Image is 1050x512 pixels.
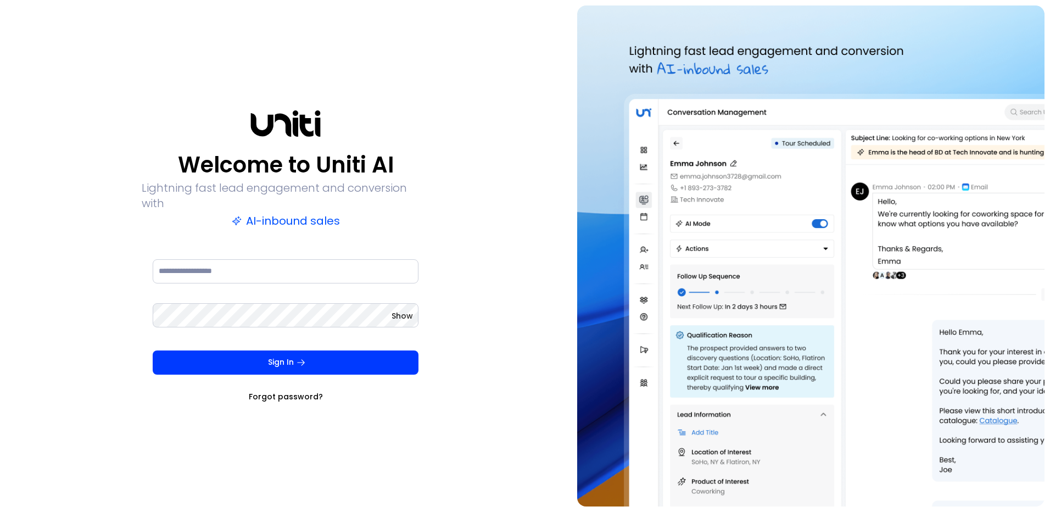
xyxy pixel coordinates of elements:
p: Welcome to Uniti AI [178,152,394,178]
p: Lightning fast lead engagement and conversion with [142,180,429,211]
p: AI-inbound sales [232,213,340,229]
button: Show [392,310,413,321]
a: Forgot password? [249,391,323,402]
button: Sign In [153,350,418,375]
img: auth-hero.png [577,5,1045,507]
